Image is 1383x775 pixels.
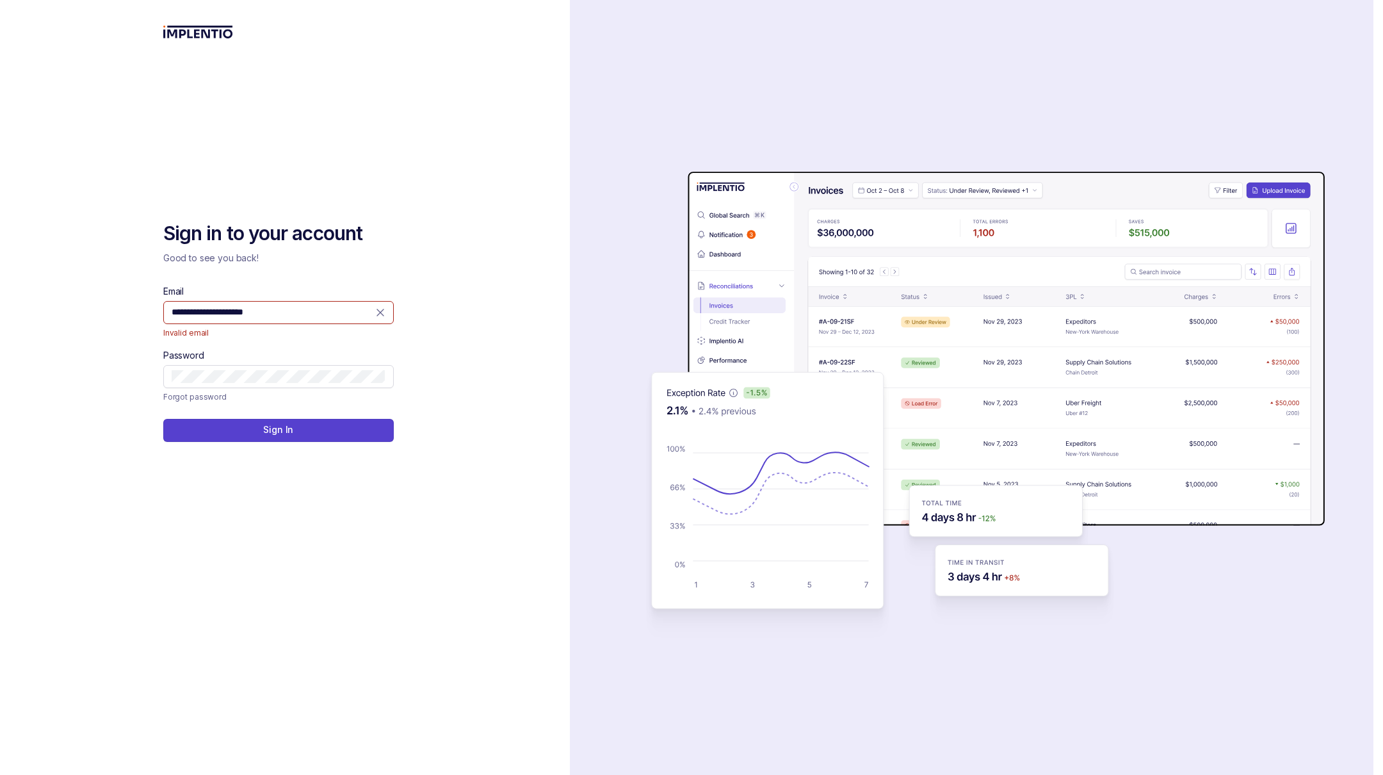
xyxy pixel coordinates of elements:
a: Link Forgot password [163,391,227,404]
label: Password [163,349,204,362]
p: Sign In [263,423,293,436]
button: Sign In [163,419,394,442]
p: Good to see you back! [163,252,394,265]
img: signin-background.svg [606,131,1329,644]
p: Forgot password [163,391,227,404]
h2: Sign in to your account [163,221,394,247]
span: Invalid email [163,327,209,339]
label: Email [163,285,184,298]
img: logo [163,26,233,38]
